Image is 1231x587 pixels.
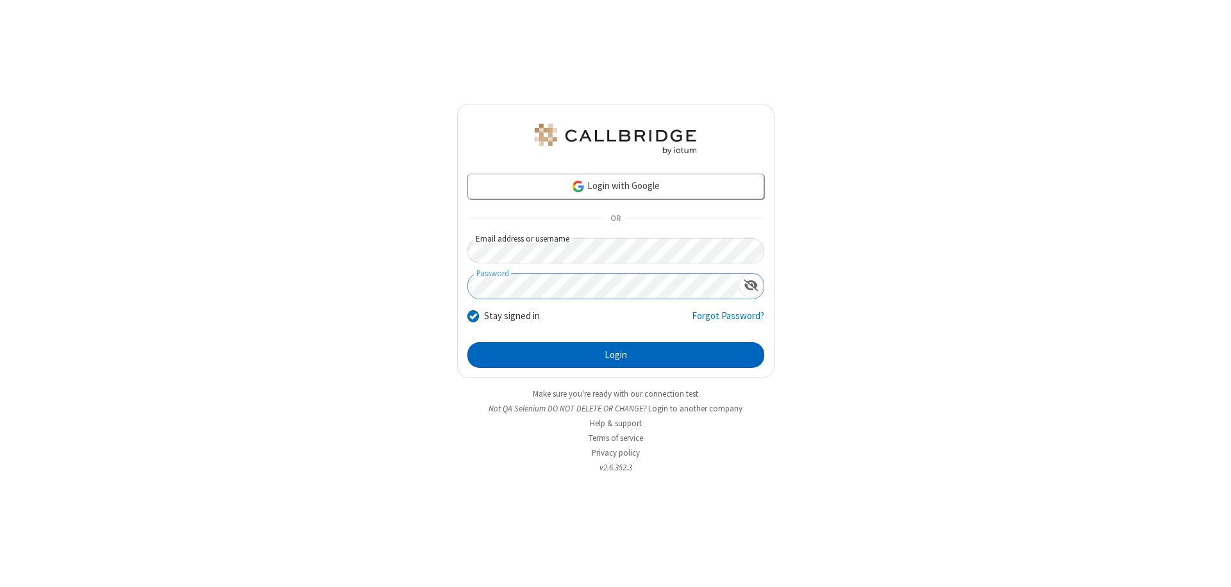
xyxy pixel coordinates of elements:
img: QA Selenium DO NOT DELETE OR CHANGE [532,124,699,154]
li: Not QA Selenium DO NOT DELETE OR CHANGE? [457,402,775,415]
input: Email address or username [467,238,764,263]
a: Help & support [590,418,642,429]
a: Terms of service [589,433,643,443]
div: Show password [739,274,764,297]
button: Login to another company [648,402,742,415]
a: Forgot Password? [692,309,764,333]
label: Stay signed in [484,309,540,324]
span: OR [605,210,626,228]
input: Password [468,274,739,299]
a: Privacy policy [592,447,640,458]
img: google-icon.png [571,179,585,194]
a: Make sure you're ready with our connection test [533,388,698,399]
li: v2.6.352.3 [457,461,775,474]
a: Login with Google [467,174,764,199]
button: Login [467,342,764,368]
